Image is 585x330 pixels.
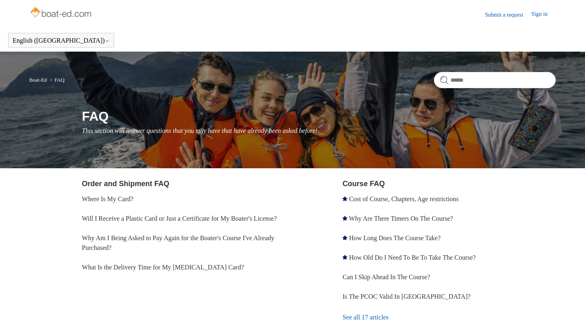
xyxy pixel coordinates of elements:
a: Is The PCOC Valid In [GEOGRAPHIC_DATA]? [342,293,470,300]
a: Order and Shipment FAQ [82,180,169,188]
svg: Promoted article [342,216,347,221]
p: This section will answer questions that you may have that have already been asked before! [82,126,556,136]
h1: FAQ [82,106,556,126]
a: Sign in [531,10,556,20]
li: FAQ [48,77,65,83]
a: How Old Do I Need To Be To Take The Course? [349,254,476,261]
a: Course FAQ [342,180,385,188]
svg: Promoted article [342,196,347,201]
svg: Promoted article [342,255,347,260]
a: How Long Does The Course Take? [349,234,440,241]
a: Cost of Course, Chapters, Age restrictions [349,195,459,202]
button: English ([GEOGRAPHIC_DATA]) [13,37,110,44]
a: Can I Skip Ahead In The Course? [342,274,430,280]
img: Boat-Ed Help Center home page [29,5,94,21]
a: Where Is My Card? [82,195,134,202]
a: Why Are There Timers On The Course? [349,215,453,222]
a: See all 17 articles [342,306,556,328]
a: Why Am I Being Asked to Pay Again for the Boater's Course I've Already Purchased? [82,234,275,251]
div: Live chat [558,303,579,324]
a: Boat-Ed [29,77,47,83]
svg: Promoted article [342,235,347,240]
a: Will I Receive a Plastic Card or Just a Certificate for My Boater's License? [82,215,277,222]
input: Search [434,72,556,88]
li: Boat-Ed [29,77,48,83]
a: What Is the Delivery Time for My [MEDICAL_DATA] Card? [82,264,244,271]
a: Submit a request [485,11,531,19]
